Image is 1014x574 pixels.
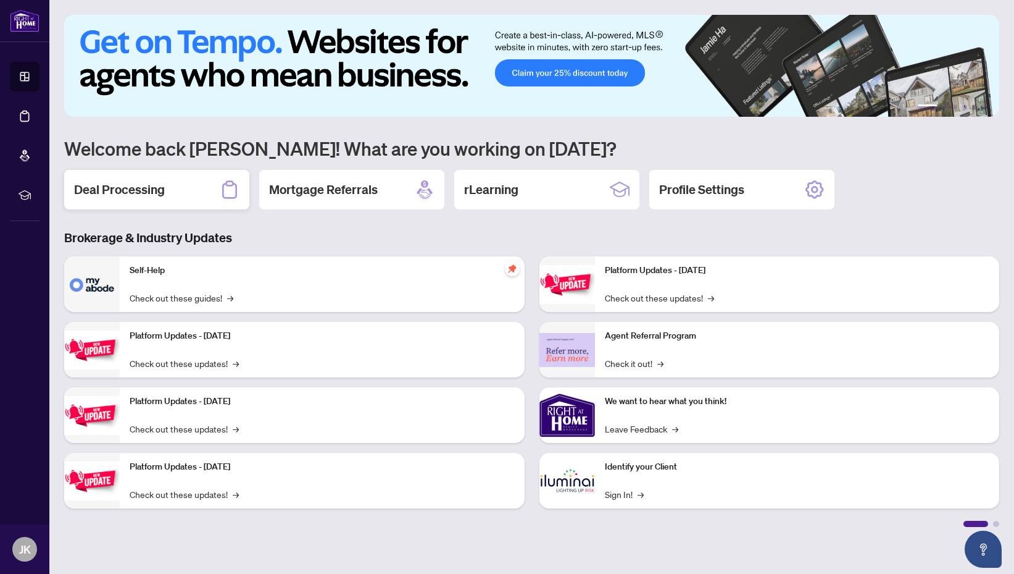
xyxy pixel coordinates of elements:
p: Platform Updates - [DATE] [130,329,515,343]
span: → [233,422,239,436]
h1: Welcome back [PERSON_NAME]! What are you working on [DATE]? [64,137,999,160]
button: 5 [972,104,977,109]
img: Self-Help [64,256,120,312]
p: Agent Referral Program [605,329,990,343]
a: Check out these guides!→ [130,291,233,305]
a: Check out these updates!→ [130,357,239,370]
a: Check it out!→ [605,357,663,370]
span: → [638,487,644,501]
a: Check out these updates!→ [130,422,239,436]
img: logo [10,9,39,32]
a: Check out these updates!→ [605,291,714,305]
a: Check out these updates!→ [130,487,239,501]
p: Platform Updates - [DATE] [605,264,990,277]
h3: Brokerage & Industry Updates [64,229,999,247]
p: Platform Updates - [DATE] [130,460,515,474]
p: Self-Help [130,264,515,277]
img: Agent Referral Program [539,333,595,367]
p: Platform Updates - [DATE] [130,395,515,408]
span: → [708,291,714,305]
h2: Profile Settings [659,181,744,198]
p: We want to hear what you think! [605,395,990,408]
h2: rLearning [464,181,518,198]
button: 4 [962,104,967,109]
img: Platform Updates - July 21, 2025 [64,396,120,435]
img: Identify your Client [539,453,595,509]
button: 1 [918,104,937,109]
a: Leave Feedback→ [605,422,678,436]
span: JK [19,541,31,558]
img: Slide 0 [64,15,999,117]
img: Platform Updates - June 23, 2025 [539,265,595,304]
p: Identify your Client [605,460,990,474]
button: 6 [982,104,987,109]
span: → [233,357,239,370]
img: We want to hear what you think! [539,387,595,443]
h2: Mortgage Referrals [269,181,378,198]
h2: Deal Processing [74,181,165,198]
span: → [672,422,678,436]
button: 2 [942,104,947,109]
span: → [227,291,233,305]
button: Open asap [965,531,1002,568]
span: pushpin [505,261,520,276]
img: Platform Updates - September 16, 2025 [64,331,120,369]
span: → [233,487,239,501]
a: Sign In!→ [605,487,644,501]
button: 3 [952,104,957,109]
span: → [657,357,663,370]
img: Platform Updates - July 8, 2025 [64,462,120,500]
